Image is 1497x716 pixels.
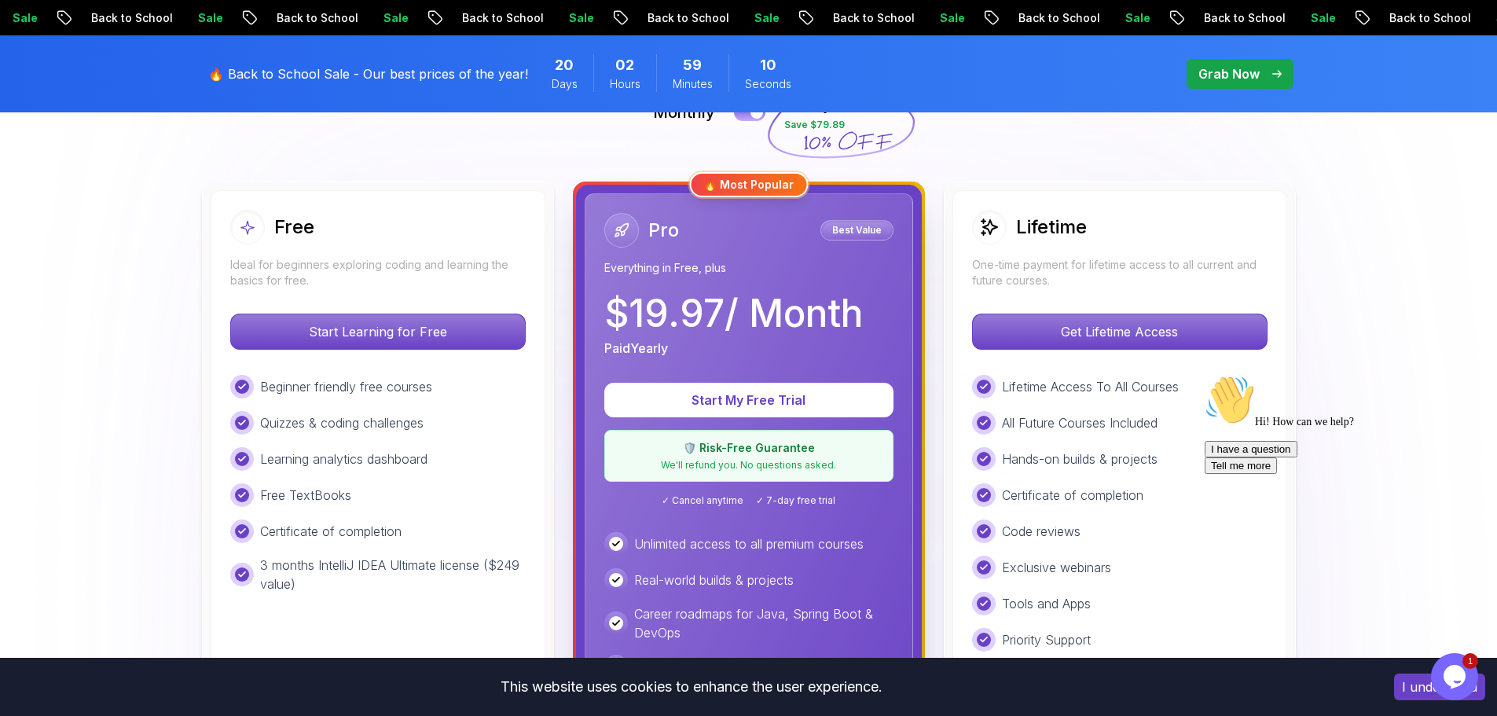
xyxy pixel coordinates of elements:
[231,314,525,349] p: Start Learning for Free
[260,486,351,505] p: Free TextBooks
[1111,10,1161,26] p: Sale
[260,522,402,541] p: Certificate of completion
[1016,215,1087,240] h2: Lifetime
[604,339,668,358] p: Paid Yearly
[756,494,835,507] span: ✓ 7-day free trial
[662,494,743,507] span: ✓ Cancel anytime
[623,391,875,409] p: Start My Free Trial
[926,10,976,26] p: Sale
[615,54,634,76] span: 2 Hours
[1375,10,1482,26] p: Back to School
[972,314,1268,350] button: Get Lifetime Access
[260,413,424,432] p: Quizzes & coding challenges
[973,314,1267,349] p: Get Lifetime Access
[555,54,574,76] span: 20 Days
[615,440,883,456] p: 🛡️ Risk-Free Guarantee
[604,295,863,332] p: $ 19.97 / Month
[1297,10,1347,26] p: Sale
[648,218,679,243] h2: Pro
[274,215,314,240] h2: Free
[230,314,526,350] button: Start Learning for Free
[745,76,791,92] span: Seconds
[12,670,1370,704] div: This website uses cookies to enhance the user experience.
[604,260,893,276] p: Everything in Free, plus
[1431,653,1481,700] iframe: chat widget
[823,222,891,238] p: Best Value
[634,657,779,676] p: Unlimited Kanban Boards
[1002,486,1143,505] p: Certificate of completion
[208,64,528,83] p: 🔥 Back to School Sale - Our best prices of the year!
[972,257,1268,288] p: One-time payment for lifetime access to all current and future courses.
[6,72,99,89] button: I have a question
[653,101,715,123] p: Monthly
[1394,674,1485,700] button: Accept cookies
[6,6,289,105] div: 👋Hi! How can we help?I have a questionTell me more
[552,76,578,92] span: Days
[6,89,79,105] button: Tell me more
[615,459,883,472] p: We'll refund you. No questions asked.
[819,10,926,26] p: Back to School
[1002,522,1081,541] p: Code reviews
[1002,558,1111,577] p: Exclusive webinars
[683,54,702,76] span: 59 Minutes
[760,54,776,76] span: 10 Seconds
[262,10,369,26] p: Back to School
[260,450,427,468] p: Learning analytics dashboard
[555,10,605,26] p: Sale
[1002,377,1179,396] p: Lifetime Access To All Courses
[634,604,893,642] p: Career roadmaps for Java, Spring Boot & DevOps
[1004,10,1111,26] p: Back to School
[1198,64,1260,83] p: Grab Now
[604,392,893,408] a: Start My Free Trial
[260,556,526,593] p: 3 months IntelliJ IDEA Ultimate license ($249 value)
[1002,450,1158,468] p: Hands-on builds & projects
[260,377,432,396] p: Beginner friendly free courses
[1198,369,1481,645] iframe: chat widget
[1002,630,1091,649] p: Priority Support
[6,47,156,59] span: Hi! How can we help?
[1002,594,1091,613] p: Tools and Apps
[1190,10,1297,26] p: Back to School
[634,534,864,553] p: Unlimited access to all premium courses
[740,10,791,26] p: Sale
[633,10,740,26] p: Back to School
[1002,413,1158,432] p: All Future Courses Included
[6,6,57,57] img: :wave:
[448,10,555,26] p: Back to School
[634,571,794,589] p: Real-world builds & projects
[673,76,713,92] span: Minutes
[972,324,1268,340] a: Get Lifetime Access
[230,324,526,340] a: Start Learning for Free
[604,383,893,417] button: Start My Free Trial
[230,257,526,288] p: Ideal for beginners exploring coding and learning the basics for free.
[184,10,234,26] p: Sale
[369,10,420,26] p: Sale
[77,10,184,26] p: Back to School
[610,76,640,92] span: Hours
